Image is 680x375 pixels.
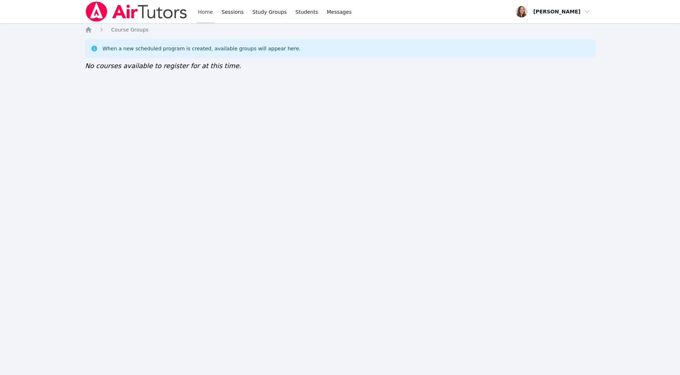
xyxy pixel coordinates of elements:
[85,1,187,22] img: Air Tutors
[85,26,595,33] nav: Breadcrumb
[111,27,148,33] span: Course Groups
[102,45,301,52] div: When a new scheduled program is created, available groups will appear here.
[111,26,148,33] a: Course Groups
[327,8,352,16] span: Messages
[85,62,241,70] span: No courses available to register for at this time.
